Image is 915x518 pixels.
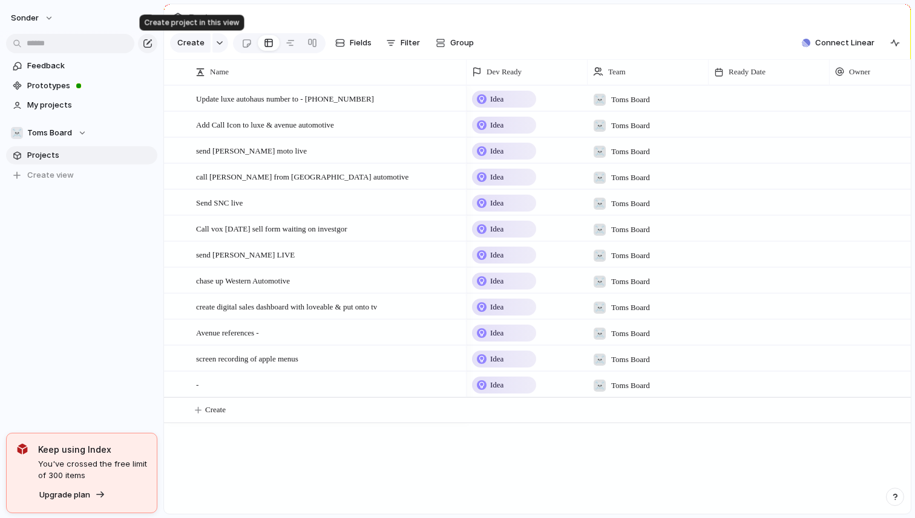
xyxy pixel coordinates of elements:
button: Connect Linear [797,34,879,52]
span: Idea [490,275,503,287]
span: Team [608,66,626,78]
button: Create [170,33,211,53]
div: ☠️ [594,302,606,314]
span: Toms Board [611,224,650,236]
span: Idea [490,379,503,391]
span: Toms Board [611,146,650,158]
span: Upgrade plan [39,489,90,501]
div: ☠️ [594,94,606,106]
div: ☠️ [594,224,606,236]
span: Add Call Icon to luxe & avenue automotive [196,117,334,131]
span: Idea [490,327,503,339]
span: Call vox [DATE] sell form waiting on investgor [196,221,347,235]
span: Idea [490,353,503,365]
div: ☠️ [594,354,606,366]
span: Update luxe autohaus number to - [PHONE_NUMBER] [196,91,374,105]
span: Send SNC live [196,195,243,209]
span: sonder [11,12,39,24]
div: ☠️ [594,198,606,210]
span: You've crossed the free limit of 300 items [38,458,147,482]
span: My projects [27,99,153,111]
span: Projects [27,149,153,161]
span: Keep using Index [38,443,147,456]
button: Upgrade plan [36,487,109,503]
span: Toms Board [611,198,650,210]
span: Idea [490,301,503,313]
span: Idea [490,119,503,131]
span: - [196,377,198,391]
button: Group [430,33,480,53]
span: send [PERSON_NAME] LIVE [196,247,295,261]
div: ☠️ [11,127,23,139]
span: Owner [849,66,870,78]
span: Toms Board [611,172,650,184]
span: Fields [350,37,372,49]
span: Connect Linear [815,37,874,49]
span: call [PERSON_NAME] from [GEOGRAPHIC_DATA] automotive [196,169,408,183]
span: Toms Board [611,250,650,262]
span: Idea [490,93,503,105]
button: sonder [5,8,60,28]
a: Projects [6,146,157,164]
div: ☠️ [594,276,606,288]
span: Create view [27,169,74,181]
button: Fields [330,33,376,53]
span: Toms Board [611,328,650,340]
a: Feedback [6,57,157,75]
div: Create project in this view [140,15,244,31]
div: ☠️ [594,172,606,184]
div: ☠️ [594,146,606,158]
span: Toms Board [27,127,72,139]
div: ☠️ [594,380,606,392]
span: screen recording of apple menus [196,351,298,365]
div: ☠️ [594,328,606,340]
span: Dev Ready [487,66,522,78]
span: send [PERSON_NAME] moto live [196,143,307,157]
span: Prototypes [27,80,153,92]
span: chase up Western Automotive [196,273,290,287]
span: Toms Board [611,354,650,366]
span: Toms Board [611,380,650,392]
span: Ready Date [729,66,766,78]
span: Create [205,404,226,416]
span: Idea [490,171,503,183]
span: Idea [490,223,503,235]
button: Create view [6,166,157,184]
span: Name [210,66,229,78]
div: ☠️ [594,120,606,132]
span: Group [450,37,474,49]
span: Idea [490,197,503,209]
a: Prototypes [6,77,157,95]
button: Filter [381,33,425,53]
span: Filter [401,37,420,49]
span: Projects [186,7,231,29]
span: Feedback [27,60,153,72]
button: ☠️Toms Board [6,124,157,142]
span: Toms Board [611,276,650,288]
span: Idea [490,145,503,157]
a: My projects [6,96,157,114]
span: Create [177,37,205,49]
span: Toms Board [611,94,650,106]
span: Toms Board [611,120,650,132]
span: create digital sales dashboard with loveable & put onto tv [196,299,377,313]
span: Toms Board [611,302,650,314]
span: Avenue references - [196,325,259,339]
span: Idea [490,249,503,261]
div: ☠️ [594,250,606,262]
